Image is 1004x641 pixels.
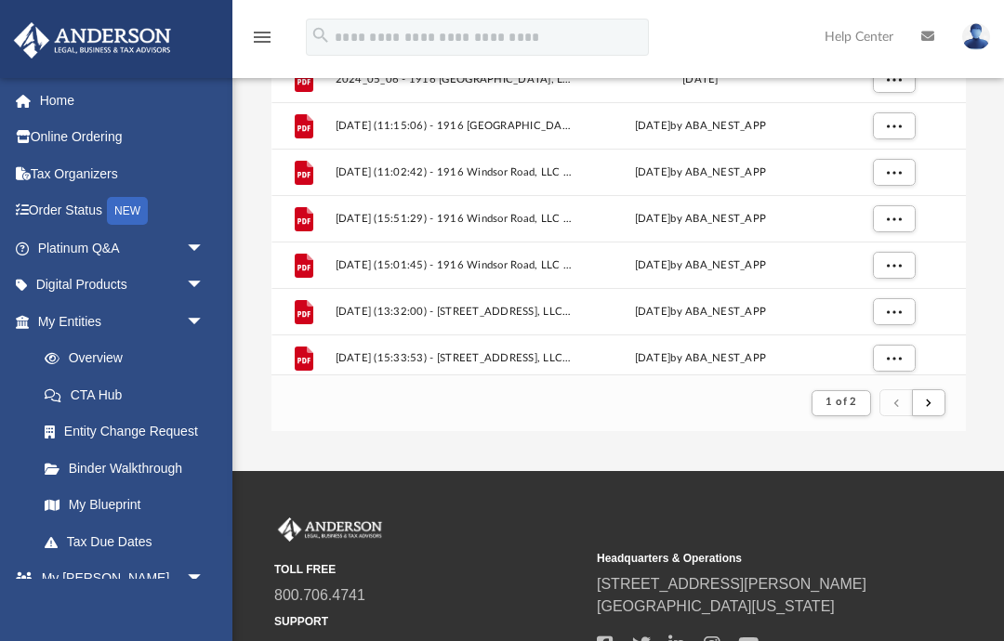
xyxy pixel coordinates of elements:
a: Binder Walkthrough [26,450,232,487]
img: User Pic [962,23,990,50]
span: [DATE] (11:15:06) - 1916 [GEOGRAPHIC_DATA], LLC - Mail from [GEOGRAPHIC_DATA]pdf [335,120,573,132]
small: SUPPORT [274,613,584,630]
a: Online Ordering [13,119,232,156]
button: More options [872,158,915,186]
small: Headquarters & Operations [597,550,906,567]
div: [DATE] [581,71,819,87]
i: search [310,25,331,46]
a: Overview [26,340,232,377]
span: [DATE] (15:51:29) - 1916 Windsor Road, LLC - Mail from City Of Bethlehem Bureau of Financial Serv... [335,213,573,225]
a: Entity Change Request [26,413,232,451]
a: [GEOGRAPHIC_DATA][US_STATE] [597,598,835,614]
span: [DATE] (11:02:42) - 1916 Windsor Road, LLC - Mail from Tri-State Financial Group, LLC.pdf [335,166,573,178]
div: [DATE] by ABA_NEST_APP [581,349,819,366]
span: 2024_05_06 - 1916 [GEOGRAPHIC_DATA], LLC - [GEOGRAPHIC_DATA] Public Safety.pdf [335,73,573,85]
a: Digital Productsarrow_drop_down [13,267,232,304]
img: Anderson Advisors Platinum Portal [274,517,386,542]
a: My Blueprint [26,487,223,524]
a: Tax Due Dates [26,523,232,560]
button: More options [872,251,915,279]
button: More options [872,344,915,372]
a: Home [13,82,232,119]
div: grid [271,46,966,375]
div: [DATE] by ABA_NEST_APP [581,164,819,180]
button: More options [872,204,915,232]
a: [STREET_ADDRESS][PERSON_NAME] [597,576,866,592]
a: 800.706.4741 [274,587,365,603]
div: [DATE] by ABA_NEST_APP [581,117,819,134]
button: More options [872,111,915,139]
a: CTA Hub [26,376,232,413]
a: Platinum Q&Aarrow_drop_down [13,229,232,267]
div: [DATE] by ABA_NEST_APP [581,303,819,320]
div: [DATE] by ABA_NEST_APP [581,256,819,273]
span: [DATE] (13:32:00) - [STREET_ADDRESS], LLC - Mail from Financial Services City of [GEOGRAPHIC_DATA... [335,306,573,318]
span: 1 of 2 [826,397,856,407]
a: My Entitiesarrow_drop_down [13,303,232,340]
a: Order StatusNEW [13,192,232,230]
div: [DATE] by ABA_NEST_APP [581,210,819,227]
span: arrow_drop_down [186,267,223,305]
button: More options [872,297,915,325]
a: Tax Organizers [13,155,232,192]
img: Anderson Advisors Platinum Portal [8,22,177,59]
span: [DATE] (15:33:53) - [STREET_ADDRESS], LLC - Mail from [PERSON_NAME] Law Associates, Ltd..pdf [335,352,573,364]
span: arrow_drop_down [186,560,223,598]
span: arrow_drop_down [186,229,223,268]
div: NEW [107,197,148,225]
button: 1 of 2 [812,390,870,416]
i: menu [251,26,273,48]
small: TOLL FREE [274,561,584,578]
button: More options [872,65,915,93]
span: arrow_drop_down [186,303,223,341]
a: My [PERSON_NAME] Teamarrow_drop_down [13,560,223,620]
a: menu [251,35,273,48]
span: [DATE] (15:01:45) - 1916 Windsor Road, LLC - Mail from COUNTY OF [GEOGRAPHIC_DATA]pdf [335,259,573,271]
